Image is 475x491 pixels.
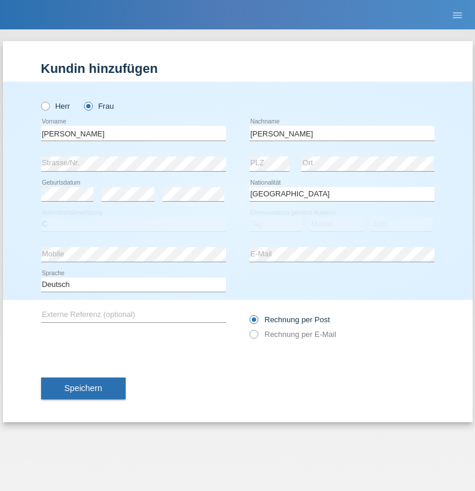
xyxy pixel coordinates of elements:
i: menu [452,9,463,21]
label: Rechnung per E-Mail [250,330,336,339]
input: Frau [84,102,92,109]
label: Rechnung per Post [250,315,330,324]
h1: Kundin hinzufügen [41,61,434,76]
button: Speichern [41,378,126,400]
label: Frau [84,102,114,111]
a: menu [446,11,469,18]
input: Herr [41,102,49,109]
label: Herr [41,102,70,111]
input: Rechnung per E-Mail [250,330,257,345]
input: Rechnung per Post [250,315,257,330]
span: Speichern [65,383,102,393]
